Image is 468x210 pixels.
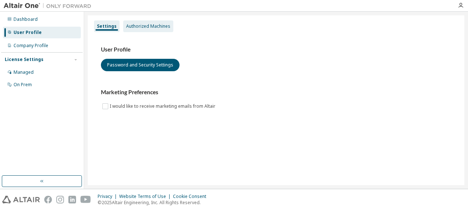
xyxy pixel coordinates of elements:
[68,196,76,203] img: linkedin.svg
[14,82,32,88] div: On Prem
[101,89,451,96] h3: Marketing Preferences
[14,16,38,22] div: Dashboard
[80,196,91,203] img: youtube.svg
[110,102,217,111] label: I would like to receive marketing emails from Altair
[173,194,211,199] div: Cookie Consent
[14,43,48,49] div: Company Profile
[101,46,451,53] h3: User Profile
[119,194,173,199] div: Website Terms of Use
[97,23,117,29] div: Settings
[98,199,211,206] p: © 2025 Altair Engineering, Inc. All Rights Reserved.
[126,23,170,29] div: Authorized Machines
[14,30,42,35] div: User Profile
[44,196,52,203] img: facebook.svg
[101,59,180,71] button: Password and Security Settings
[4,2,95,9] img: Altair One
[5,57,44,62] div: License Settings
[14,69,34,75] div: Managed
[98,194,119,199] div: Privacy
[2,196,40,203] img: altair_logo.svg
[56,196,64,203] img: instagram.svg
